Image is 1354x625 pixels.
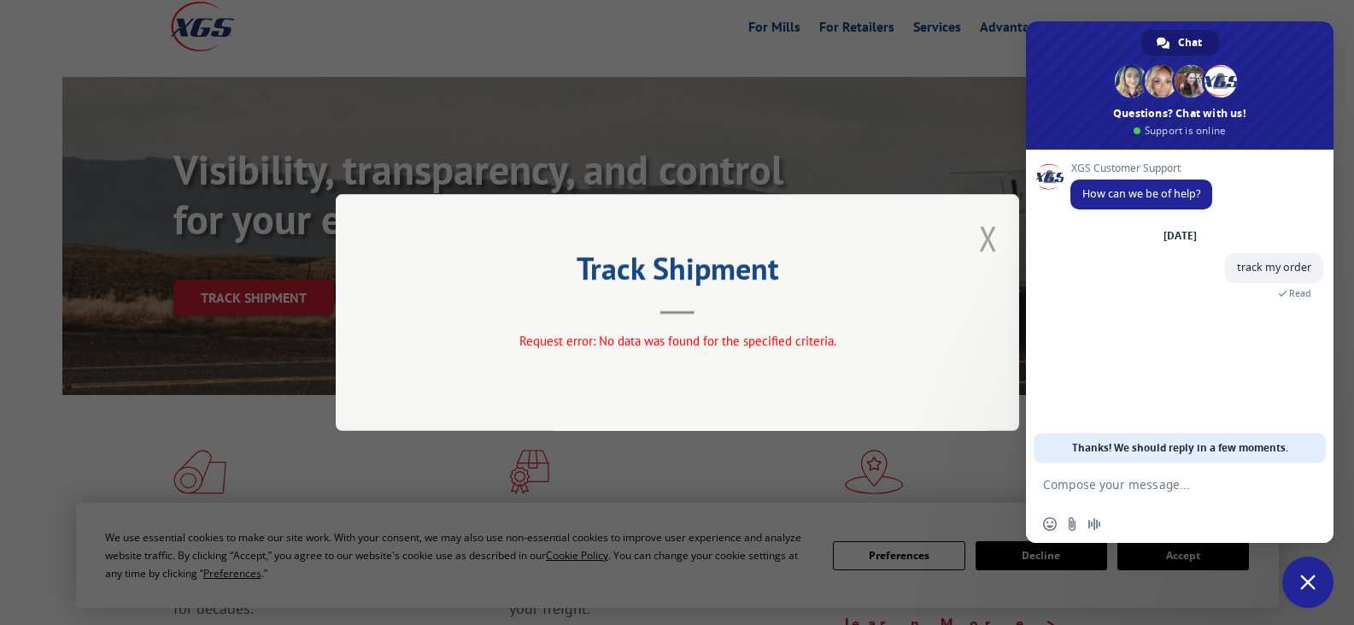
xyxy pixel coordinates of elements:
[519,333,835,349] span: Request error: No data was found for the specified criteria.
[1178,30,1202,56] span: Chat
[979,215,998,261] button: Close modal
[1043,477,1279,492] textarea: Compose your message...
[1065,517,1079,531] span: Send a file
[1141,30,1219,56] div: Chat
[1237,260,1311,274] span: track my order
[421,256,934,289] h2: Track Shipment
[1087,517,1101,531] span: Audio message
[1289,287,1311,299] span: Read
[1164,231,1197,241] div: [DATE]
[1282,557,1333,608] div: Close chat
[1043,517,1057,531] span: Insert an emoji
[1072,433,1288,463] span: Thanks! We should reply in a few moments.
[1070,162,1212,174] span: XGS Customer Support
[1082,186,1200,201] span: How can we be of help?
